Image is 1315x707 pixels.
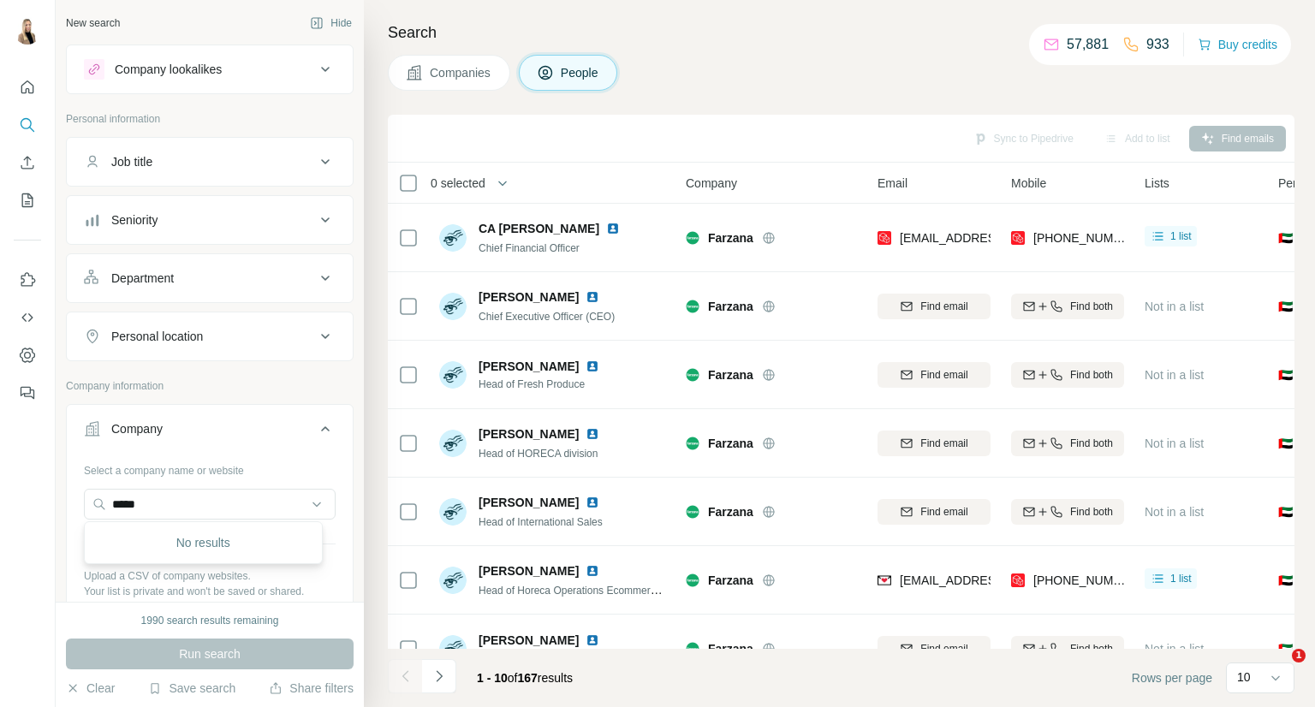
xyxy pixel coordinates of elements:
[1070,436,1113,451] span: Find both
[430,64,492,81] span: Companies
[88,526,318,560] div: No results
[67,49,353,90] button: Company lookalikes
[561,64,600,81] span: People
[479,516,603,528] span: Head of International Sales
[686,175,737,192] span: Company
[111,270,174,287] div: Department
[878,294,991,319] button: Find email
[1011,175,1046,192] span: Mobile
[431,175,485,192] span: 0 selected
[479,562,579,579] span: [PERSON_NAME]
[477,671,508,685] span: 1 - 10
[439,224,467,252] img: Avatar
[1278,572,1293,589] span: 🇦🇪
[900,231,1103,245] span: [EMAIL_ADDRESS][DOMAIN_NAME]
[708,503,753,520] span: Farzana
[67,199,353,241] button: Seniority
[14,147,41,178] button: Enrich CSV
[686,642,699,656] img: Logo of Farzana
[1145,300,1204,313] span: Not in a list
[14,340,41,371] button: Dashboard
[1278,298,1293,315] span: 🇦🇪
[67,316,353,357] button: Personal location
[1011,572,1025,589] img: provider prospeo logo
[1011,499,1124,525] button: Find both
[1145,437,1204,450] span: Not in a list
[586,290,599,304] img: LinkedIn logo
[84,584,336,599] p: Your list is private and won't be saved or shared.
[298,10,364,36] button: Hide
[66,15,120,31] div: New search
[439,430,467,457] img: Avatar
[66,111,354,127] p: Personal information
[900,573,1103,587] span: [EMAIL_ADDRESS][DOMAIN_NAME]
[439,567,467,594] img: Avatar
[479,632,579,649] span: [PERSON_NAME]
[479,358,579,375] span: [PERSON_NAME]
[708,298,753,315] span: Farzana
[111,153,152,170] div: Job title
[920,436,967,451] span: Find email
[1011,636,1124,662] button: Find both
[1011,431,1124,456] button: Find both
[686,505,699,519] img: Logo of Farzana
[708,640,753,657] span: Farzana
[586,359,599,373] img: LinkedIn logo
[586,564,599,578] img: LinkedIn logo
[479,425,579,443] span: [PERSON_NAME]
[14,17,41,45] img: Avatar
[878,229,891,247] img: provider prospeo logo
[1132,669,1212,686] span: Rows per page
[586,427,599,441] img: LinkedIn logo
[479,377,620,392] span: Head of Fresh Produce
[1257,649,1298,690] iframe: Intercom live chat
[1067,34,1109,55] p: 57,881
[84,456,336,478] div: Select a company name or website
[1070,641,1113,656] span: Find both
[606,222,620,235] img: LinkedIn logo
[1033,231,1141,245] span: [PHONE_NUMBER]
[479,311,615,323] span: Chief Executive Officer (CEO)
[586,633,599,647] img: LinkedIn logo
[1145,368,1204,382] span: Not in a list
[439,498,467,526] img: Avatar
[518,671,538,685] span: 167
[388,21,1294,45] h4: Search
[1011,229,1025,247] img: provider prospeo logo
[66,378,354,394] p: Company information
[111,211,158,229] div: Seniority
[1145,642,1204,656] span: Not in a list
[508,671,518,685] span: of
[479,494,579,511] span: [PERSON_NAME]
[479,448,598,460] span: Head of HORECA division
[878,499,991,525] button: Find email
[14,377,41,408] button: Feedback
[1070,299,1113,314] span: Find both
[686,437,699,450] img: Logo of Farzana
[479,288,579,306] span: [PERSON_NAME]
[67,258,353,299] button: Department
[1170,229,1192,244] span: 1 list
[1198,33,1277,56] button: Buy credits
[115,61,222,78] div: Company lookalikes
[1070,504,1113,520] span: Find both
[14,302,41,333] button: Use Surfe API
[1146,34,1169,55] p: 933
[66,680,115,697] button: Clear
[1278,640,1293,657] span: 🇦🇪
[1170,571,1192,586] span: 1 list
[479,222,599,235] span: CA [PERSON_NAME]
[708,366,753,383] span: Farzana
[920,641,967,656] span: Find email
[1145,175,1169,192] span: Lists
[14,185,41,216] button: My lists
[878,431,991,456] button: Find email
[1292,649,1306,662] span: 1
[1237,668,1251,686] p: 10
[1011,294,1124,319] button: Find both
[686,573,699,587] img: Logo of Farzana
[141,613,279,628] div: 1990 search results remaining
[686,300,699,313] img: Logo of Farzana
[920,504,967,520] span: Find email
[269,680,354,697] button: Share filters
